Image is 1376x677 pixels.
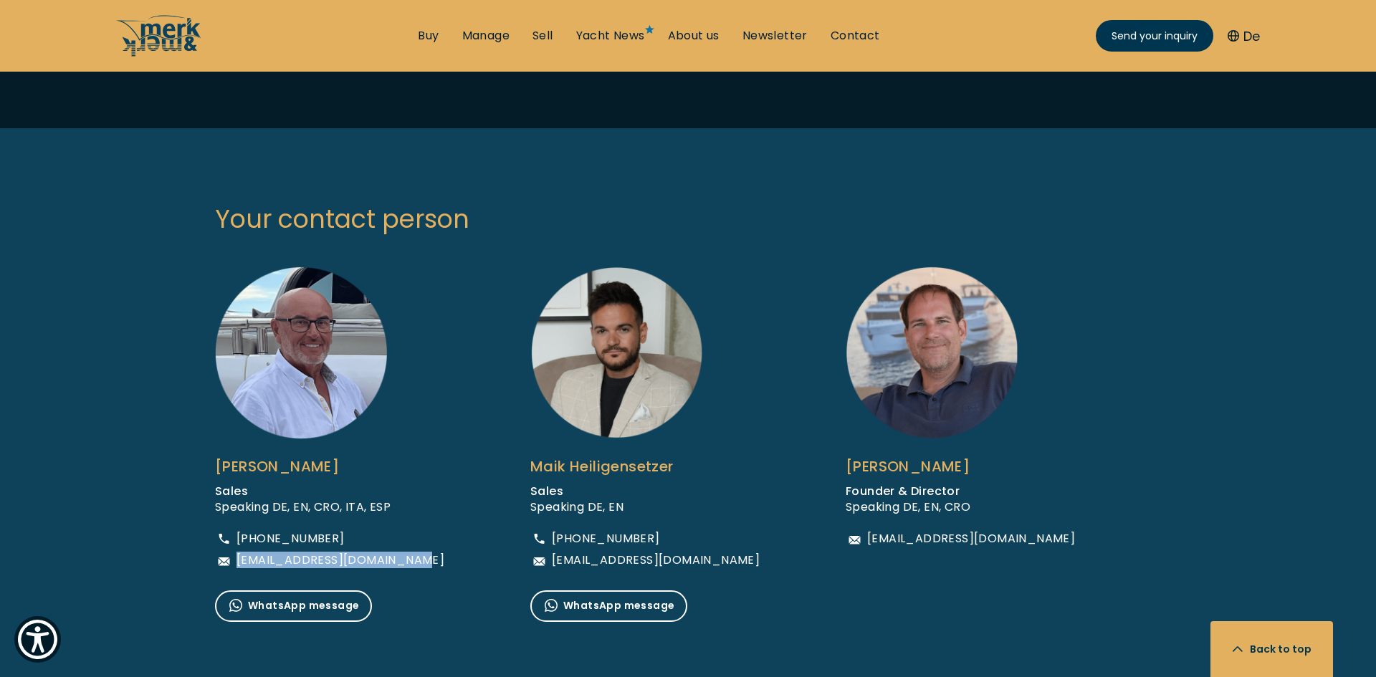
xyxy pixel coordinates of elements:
span: WhatsApp message [224,597,359,615]
div: [PERSON_NAME] [215,453,444,479]
div: [PERSON_NAME] [846,453,1075,479]
a: Sell [532,28,553,44]
span: [PHONE_NUMBER] [236,533,345,544]
a: Contact [831,28,880,44]
div: Speaking [530,499,760,515]
a: Buy [418,28,439,44]
span: DE, EN, CRO [903,499,970,515]
div: Speaking [846,499,1075,515]
span: Send your inquiry [1112,29,1198,44]
div: Founder & Director [846,484,1075,499]
span: [EMAIL_ADDRESS][DOMAIN_NAME] [867,533,1075,544]
div: Speaking [215,499,444,515]
a: / [116,45,202,62]
a: Yacht News [576,28,645,44]
button: De [1228,27,1260,46]
button: Show Accessibility Preferences [14,616,61,663]
a: WhatsApp message [215,590,372,622]
img: Maik Heiligensetzer [530,267,702,439]
a: Manage [462,28,510,44]
h3: Your contact person [201,171,1175,267]
span: [PHONE_NUMBER] [552,533,660,544]
button: Back to top [1210,621,1333,677]
div: Sales [530,484,760,499]
div: Maik Heiligensetzer [530,453,760,479]
div: Sales [215,484,444,499]
a: Newsletter [742,28,808,44]
a: WhatsApp message [530,590,687,622]
span: DE, EN [588,499,623,515]
span: [EMAIL_ADDRESS][DOMAIN_NAME] [552,554,760,566]
span: DE, EN, CRO, ITA, ESP [272,499,391,515]
a: Send your inquiry [1096,20,1213,52]
a: About us [668,28,720,44]
img: Julian Merk [846,267,1018,439]
span: [EMAIL_ADDRESS][DOMAIN_NAME] [236,554,444,566]
img: Mario Martinović [215,267,387,439]
span: WhatsApp message [539,597,674,615]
